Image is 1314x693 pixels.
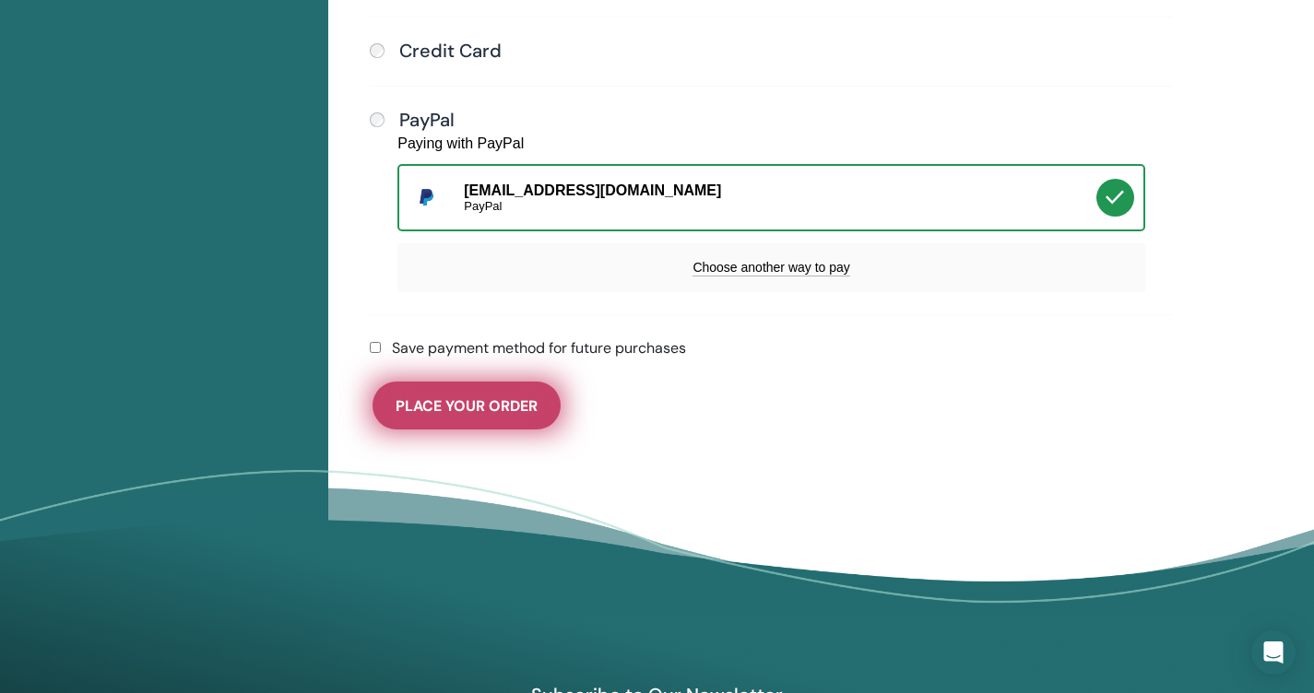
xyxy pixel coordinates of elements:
[464,182,1096,214] div: [EMAIL_ADDRESS][DOMAIN_NAME]
[693,260,849,276] span: Choose another way to pay
[396,396,538,416] span: Place Your Order
[397,135,524,152] div: Paying with PayPal
[1251,630,1296,675] div: Open Intercom Messenger
[397,164,1145,231] div: [EMAIL_ADDRESS][DOMAIN_NAME]PayPal
[464,199,1096,214] div: PayPal
[399,40,502,62] h4: Credit Card
[373,382,561,429] button: Place Your Order
[392,337,686,359] label: Save payment method for future purchases
[397,243,1145,292] div: Choose another way to pay
[399,109,455,131] h4: PayPal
